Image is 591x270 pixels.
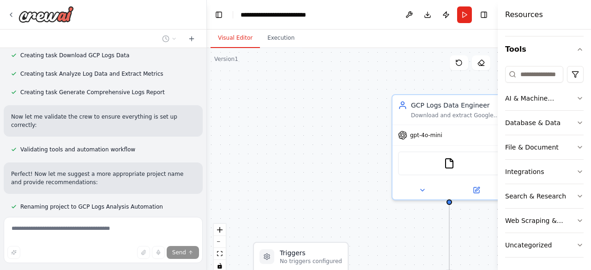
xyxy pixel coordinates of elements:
button: Database & Data [505,111,584,135]
div: File & Document [505,143,559,152]
button: Search & Research [505,184,584,208]
button: Upload files [137,246,150,259]
button: Send [167,246,199,259]
span: Renaming project to GCP Logs Analysis Automation [20,203,163,210]
div: Uncategorized [505,240,552,250]
img: FileReadTool [444,158,455,169]
p: Now let me validate the crew to ensure everything is set up correctly: [11,113,195,129]
button: Click to speak your automation idea [152,246,165,259]
button: Improve this prompt [7,246,20,259]
button: Open in side panel [450,185,502,196]
button: Switch to previous chat [158,33,181,44]
span: Creating task Generate Comprehensive Logs Report [20,89,165,96]
span: Creating task Download GCP Logs Data [20,52,129,59]
button: Start a new chat [184,33,199,44]
button: File & Document [505,135,584,159]
button: Tools [505,36,584,62]
button: fit view [214,248,226,260]
span: gpt-4o-mini [410,132,442,139]
button: Visual Editor [211,29,260,48]
button: zoom in [214,224,226,236]
span: Send [172,249,186,256]
button: Execution [260,29,302,48]
button: Hide left sidebar [212,8,225,21]
h3: Triggers [280,248,342,258]
button: Uncategorized [505,233,584,257]
div: Web Scraping & Browsing [505,216,576,225]
p: Perfect! Now let me suggest a more appropriate project name and provide recommendations: [11,170,195,186]
button: zoom out [214,236,226,248]
nav: breadcrumb [241,10,331,19]
div: Download and extract Google Cloud Platform logs using the GCP Logging API for the specified proje... [411,112,501,119]
button: AI & Machine Learning [505,86,584,110]
div: AI & Machine Learning [505,94,576,103]
button: Integrations [505,160,584,184]
p: No triggers configured [280,258,342,265]
img: Logo [18,6,74,23]
span: Validating tools and automation workflow [20,146,135,153]
div: Integrations [505,167,544,176]
span: Creating task Analyze Log Data and Extract Metrics [20,70,163,78]
h4: Resources [505,9,543,20]
div: GCP Logs Data EngineerDownload and extract Google Cloud Platform logs using the GCP Logging API f... [392,94,507,200]
div: Tools [505,62,584,265]
div: GCP Logs Data Engineer [411,101,501,110]
button: Hide right sidebar [477,8,490,21]
div: Version 1 [214,55,238,63]
button: Web Scraping & Browsing [505,209,584,233]
div: Database & Data [505,118,561,127]
div: Search & Research [505,192,566,201]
